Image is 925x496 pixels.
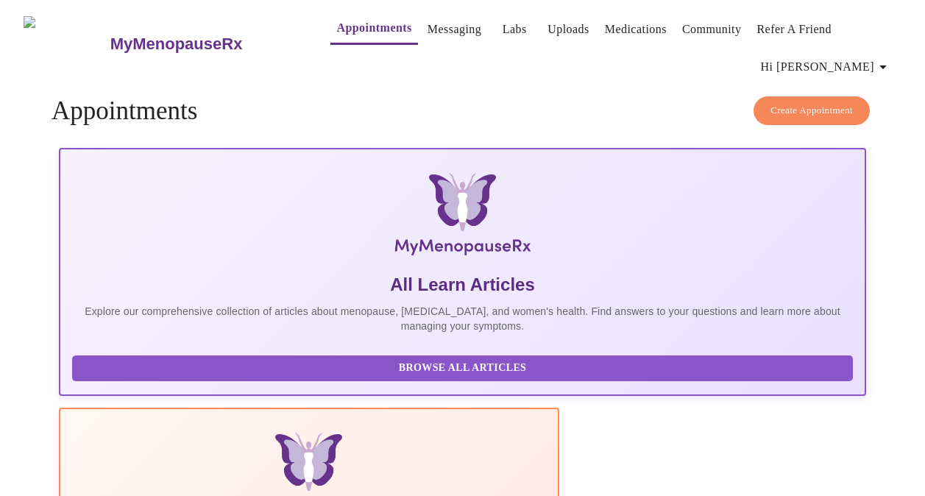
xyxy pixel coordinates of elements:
a: Labs [503,19,527,40]
button: Refer a Friend [751,15,837,44]
span: Create Appointment [770,102,853,119]
span: Hi [PERSON_NAME] [761,57,892,77]
img: MyMenopauseRx Logo [194,173,731,261]
button: Labs [491,15,538,44]
h4: Appointments [52,96,873,126]
button: Messaging [422,15,487,44]
a: Browse All Articles [72,361,857,373]
h3: MyMenopauseRx [110,35,243,54]
button: Appointments [330,13,417,45]
a: Appointments [336,18,411,38]
h5: All Learn Articles [72,273,853,297]
a: Medications [605,19,667,40]
a: Refer a Friend [756,19,832,40]
a: MyMenopauseRx [108,18,301,70]
a: Community [682,19,742,40]
a: Uploads [547,19,589,40]
span: Browse All Articles [87,359,838,378]
button: Uploads [542,15,595,44]
button: Hi [PERSON_NAME] [755,52,898,82]
button: Browse All Articles [72,355,853,381]
a: Messaging [428,19,481,40]
p: Explore our comprehensive collection of articles about menopause, [MEDICAL_DATA], and women's hea... [72,304,853,333]
button: Create Appointment [754,96,870,125]
img: MyMenopauseRx Logo [24,16,108,71]
button: Community [676,15,748,44]
button: Medications [599,15,673,44]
